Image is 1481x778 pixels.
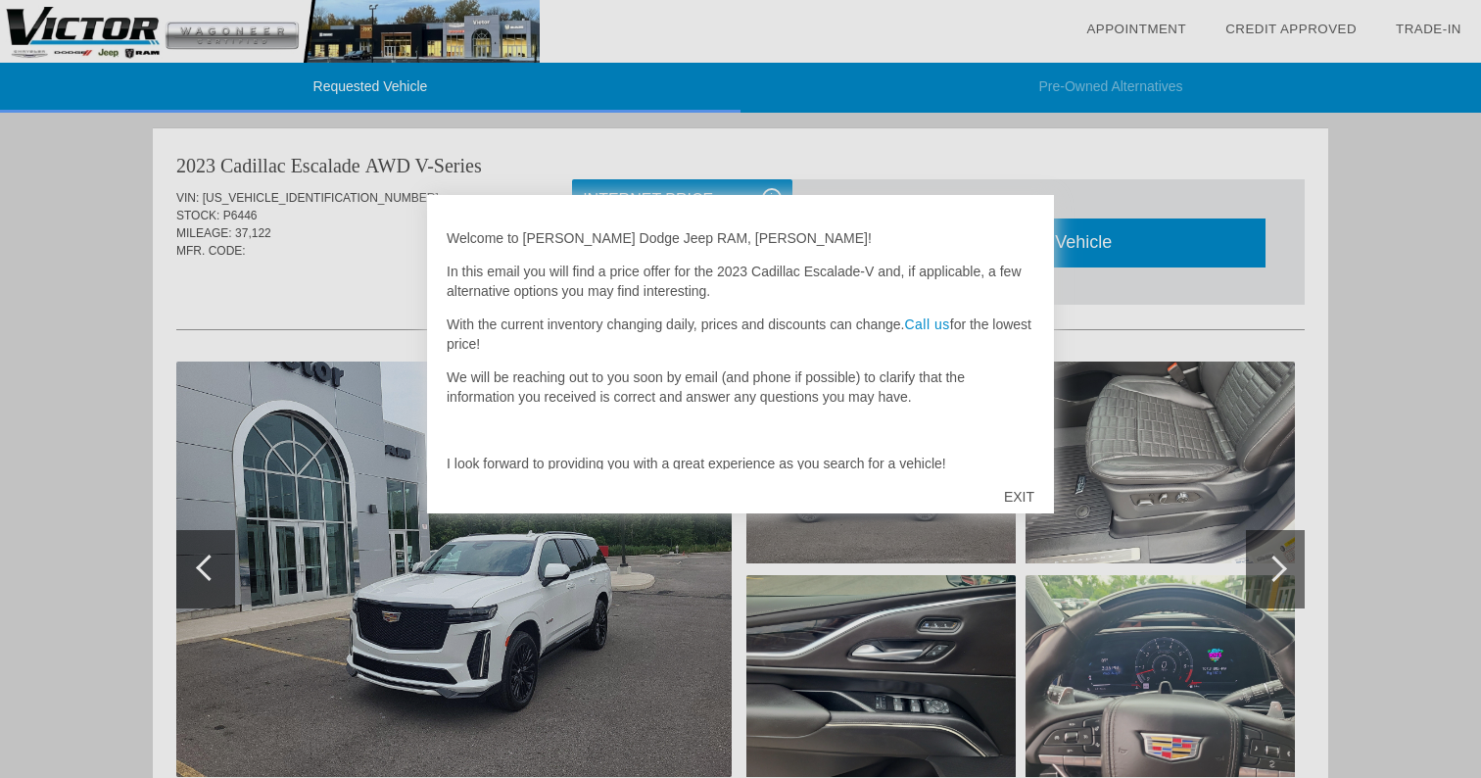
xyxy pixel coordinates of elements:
[447,315,1034,354] p: With the current inventory changing daily, prices and discounts can change. for the lowest price!
[1396,22,1461,36] a: Trade-In
[1086,22,1186,36] a: Appointment
[447,367,1034,407] p: We will be reaching out to you soon by email (and phone if possible) to clarify that the informat...
[904,316,949,332] a: Call us
[447,262,1034,301] p: In this email you will find a price offer for the 2023 Cadillac Escalade-V and, if applicable, a ...
[447,454,1034,473] p: I look forward to providing you with a great experience as you search for a vehicle!
[447,228,1034,248] p: Welcome to [PERSON_NAME] Dodge Jeep RAM, [PERSON_NAME]!
[984,467,1054,526] div: EXIT
[1225,22,1357,36] a: Credit Approved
